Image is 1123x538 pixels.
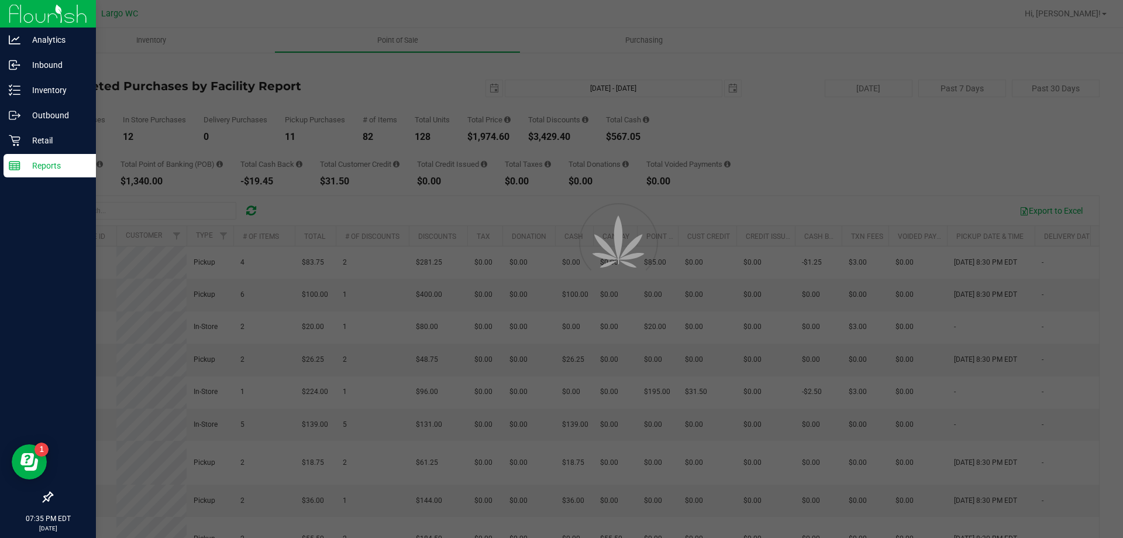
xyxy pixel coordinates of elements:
[20,159,91,173] p: Reports
[20,58,91,72] p: Inbound
[12,444,47,479] iframe: Resource center
[5,513,91,524] p: 07:35 PM EDT
[9,34,20,46] inline-svg: Analytics
[20,108,91,122] p: Outbound
[35,443,49,457] iframe: Resource center unread badge
[9,84,20,96] inline-svg: Inventory
[20,33,91,47] p: Analytics
[9,135,20,146] inline-svg: Retail
[9,59,20,71] inline-svg: Inbound
[9,160,20,172] inline-svg: Reports
[5,524,91,533] p: [DATE]
[20,83,91,97] p: Inventory
[9,109,20,121] inline-svg: Outbound
[20,133,91,148] p: Retail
